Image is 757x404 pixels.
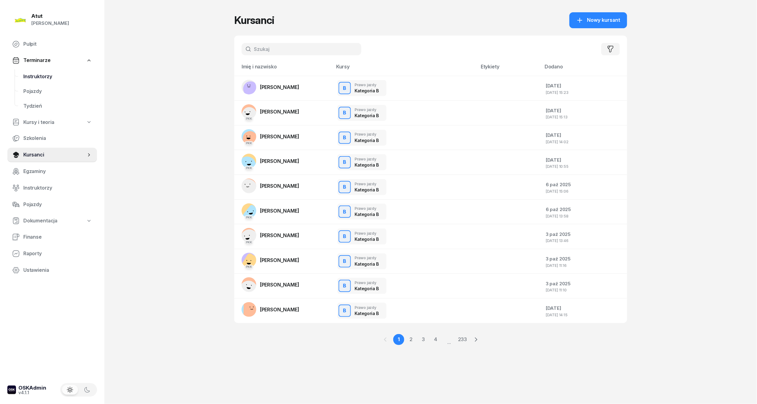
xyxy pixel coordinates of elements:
a: [PERSON_NAME] [242,302,299,317]
a: Pojazdy [18,84,97,99]
div: Prawo jazdy [355,256,379,260]
span: Pojazdy [23,87,92,95]
div: [DATE] 14:15 [546,313,622,317]
div: B [341,306,349,316]
div: OSKAdmin [18,385,46,391]
span: Finanse [23,233,92,241]
a: Instruktorzy [18,69,97,84]
div: Kategoria B [355,286,379,291]
div: 3 paź 2025 [546,280,622,288]
a: Szkolenia [7,131,97,146]
span: [PERSON_NAME] [260,208,299,214]
span: Nowy kursant [587,16,620,24]
span: Instruktorzy [23,184,92,192]
div: [PERSON_NAME] [31,19,69,27]
span: Raporty [23,250,92,258]
div: Prawo jazdy [355,306,379,310]
div: Kategoria B [355,237,379,242]
div: Prawo jazdy [355,206,379,210]
a: Ustawienia [7,263,97,278]
button: B [339,230,351,243]
button: B [339,132,351,144]
span: Dokumentacja [23,217,57,225]
a: Egzaminy [7,164,97,179]
div: PKK [245,117,254,121]
button: B [339,305,351,317]
div: [DATE] 14:02 [546,140,622,144]
div: [DATE] [546,304,622,312]
img: logo-xs-dark@2x.png [7,386,16,394]
div: [DATE] 11:16 [546,264,622,267]
span: [PERSON_NAME] [260,84,299,90]
span: ... [442,334,456,345]
span: [PERSON_NAME] [260,183,299,189]
div: 6 paź 2025 [546,181,622,189]
th: Dodano [541,63,627,76]
span: [PERSON_NAME] [260,158,299,164]
th: Etykiety [477,63,541,76]
div: Prawo jazdy [355,132,379,136]
div: PKK [245,141,254,145]
div: [DATE] 15:06 [546,189,622,193]
div: 3 paź 2025 [546,230,622,238]
div: PKK [245,240,254,244]
div: B [341,281,349,291]
div: Prawo jazdy [355,281,379,285]
div: [DATE] [546,82,622,90]
span: Instruktorzy [23,73,92,81]
div: B [341,231,349,242]
a: 4 [430,334,441,345]
div: [DATE] [546,156,622,164]
div: 3 paź 2025 [546,255,622,263]
span: [PERSON_NAME] [260,282,299,288]
div: Kategoria B [355,311,379,316]
button: B [339,280,351,292]
button: Nowy kursant [569,12,627,28]
span: Kursanci [23,151,86,159]
div: Prawo jazdy [355,108,379,112]
a: Terminarze [7,53,97,67]
div: [DATE] 13:46 [546,239,622,243]
span: [PERSON_NAME] [260,133,299,140]
a: 233 [457,334,468,345]
input: Szukaj [242,43,361,55]
span: Tydzień [23,102,92,110]
div: Atut [31,13,69,19]
a: 1 [393,334,404,345]
div: PKK [245,265,254,269]
a: Kursanci [7,148,97,162]
div: Kategoria B [355,162,379,167]
div: Kategoria B [355,113,379,118]
span: Egzaminy [23,167,92,175]
a: Pulpit [7,37,97,52]
div: Kategoria B [355,261,379,267]
a: PKK[PERSON_NAME] [242,253,299,267]
button: B [339,206,351,218]
div: Prawo jazdy [355,182,379,186]
span: Pojazdy [23,201,92,209]
span: [PERSON_NAME] [260,232,299,238]
span: Kursy i teoria [23,118,54,126]
button: B [339,107,351,119]
button: B [339,181,351,193]
div: PKK [245,166,254,170]
span: [PERSON_NAME] [260,306,299,313]
button: B [339,255,351,267]
div: B [341,157,349,167]
a: Tydzień [18,99,97,114]
div: Kategoria B [355,187,379,192]
a: Finanse [7,230,97,244]
span: [PERSON_NAME] [260,109,299,115]
button: B [339,82,351,94]
a: Instruktorzy [7,181,97,195]
a: 3 [418,334,429,345]
div: B [341,182,349,192]
span: [PERSON_NAME] [260,257,299,263]
a: [PERSON_NAME] [242,80,299,94]
div: PKK [245,215,254,219]
div: [DATE] 13:58 [546,214,622,218]
a: PKK[PERSON_NAME] [242,104,299,119]
div: B [341,256,349,267]
th: Imię i nazwisko [234,63,332,76]
a: PKK[PERSON_NAME] [242,154,299,168]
